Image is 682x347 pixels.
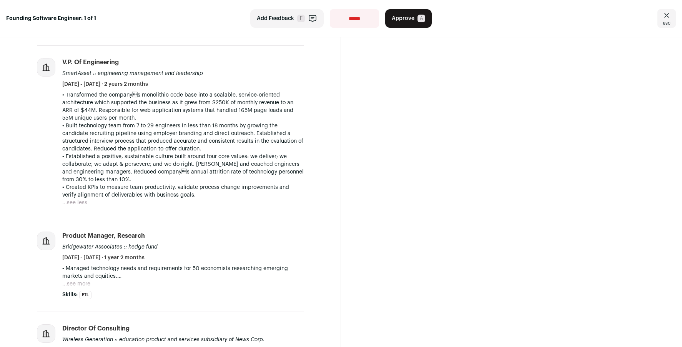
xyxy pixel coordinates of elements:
[37,325,55,342] img: company-logo-placeholder-414d4e2ec0e2ddebbe968bf319fdfe5acfe0c9b87f798d344e800bc9a89632a0.png
[62,58,119,67] div: V.P. of Engineering
[62,184,304,199] p: • Created KPIs to measure team productivity, validate process change improvements and verify alig...
[62,122,304,153] p: • Built technology team from 7 to 29 engineers in less than 18 months by growing the candidate re...
[6,15,96,22] strong: Founding Software Engineer: 1 of 1
[62,91,304,122] p: • Transformed the companys monolithic code base into a scalable, service-oriented architecture w...
[385,9,432,28] button: Approve A
[62,324,130,333] div: Director of Consulting
[62,280,90,288] button: ...see more
[62,153,304,184] p: • Established a positive, sustainable culture built around four core values: we deliver; we colla...
[62,265,304,280] p: • Managed technology needs and requirements for 50 economists researching emerging markets and eq...
[37,232,55,250] img: company-logo-placeholder-414d4e2ec0e2ddebbe968bf319fdfe5acfe0c9b87f798d344e800bc9a89632a0.png
[250,9,324,28] button: Add Feedback F
[62,337,264,342] span: Wireless Generation :: education product and services subsidiary of News Corp.
[62,80,148,88] span: [DATE] - [DATE] · 2 years 2 months
[62,244,158,250] span: Bridgewater Associates :: hedge fund
[392,15,414,22] span: Approve
[657,9,676,28] a: Close
[79,291,91,299] li: ETL
[62,254,145,262] span: [DATE] - [DATE] · 1 year 2 months
[418,15,425,22] span: A
[62,71,203,76] span: SmartAsset :: engineering management and leadership
[62,199,87,207] button: ...see less
[297,15,305,22] span: F
[37,58,55,76] img: company-logo-placeholder-414d4e2ec0e2ddebbe968bf319fdfe5acfe0c9b87f798d344e800bc9a89632a0.png
[257,15,294,22] span: Add Feedback
[62,232,145,240] div: Product Manager, Research
[663,20,670,26] span: esc
[62,291,78,299] span: Skills:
